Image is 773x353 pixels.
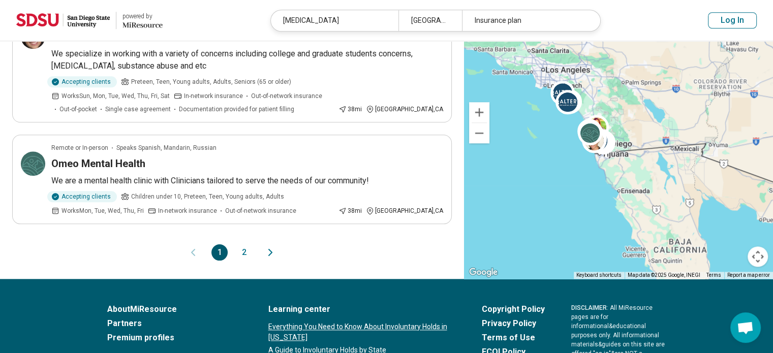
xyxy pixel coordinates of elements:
[462,10,590,31] div: Insurance plan
[467,266,500,279] a: Open this area in Google Maps (opens a new window)
[366,206,443,215] div: [GEOGRAPHIC_DATA] , CA
[576,272,622,279] button: Keyboard shortcuts
[271,10,398,31] div: [MEDICAL_DATA]
[16,8,110,33] img: San Diego State University
[571,304,607,311] span: DISCLAIMER
[131,192,284,201] span: Children under 10, Preteen, Teen, Young adults, Adults
[179,105,294,114] span: Documentation provided for patient filling
[628,272,700,278] span: Map data ©2025 Google, INEGI
[338,105,362,114] div: 38 mi
[116,143,217,152] span: Speaks Spanish, Mandarin, Russian
[51,175,443,187] p: We are a mental health clinic with Clinicians tailored to serve the needs of our community!
[467,266,500,279] img: Google
[107,317,242,330] a: Partners
[105,105,171,114] span: Single case agreement
[107,332,242,344] a: Premium profiles
[469,102,489,122] button: Zoom in
[748,246,768,267] button: Map camera controls
[47,76,117,87] div: Accepting clients
[469,123,489,143] button: Zoom out
[16,8,163,33] a: San Diego State Universitypowered by
[482,317,545,330] a: Privacy Policy
[727,272,770,278] a: Report a map error
[338,206,362,215] div: 38 mi
[158,206,217,215] span: In-network insurance
[61,91,170,101] span: Works Sun, Mon, Tue, Wed, Thu, Fri, Sat
[482,303,545,315] a: Copyright Policy
[708,12,757,28] button: Log In
[187,244,199,261] button: Previous page
[366,105,443,114] div: [GEOGRAPHIC_DATA] , CA
[184,91,243,101] span: In-network insurance
[225,206,296,215] span: Out-of-network insurance
[264,244,276,261] button: Next page
[122,12,163,21] div: powered by
[61,206,144,215] span: Works Mon, Tue, Wed, Thu, Fri
[47,191,117,202] div: Accepting clients
[730,312,761,343] a: Open chat
[706,272,721,278] a: Terms (opens in new tab)
[107,303,242,315] a: AboutMiResource
[211,244,228,261] button: 1
[59,105,97,114] span: Out-of-pocket
[51,156,145,171] h3: Omeo Mental Health
[131,77,291,86] span: Preteen, Teen, Young adults, Adults, Seniors (65 or older)
[51,143,108,152] p: Remote or In-person
[251,91,322,101] span: Out-of-network insurance
[268,322,455,343] a: Everything You Need to Know About Involuntary Holds in [US_STATE]
[236,244,252,261] button: 2
[398,10,462,31] div: [GEOGRAPHIC_DATA], [GEOGRAPHIC_DATA]
[268,303,455,315] a: Learning center
[51,48,443,72] p: We specialize in working with a variety of concerns including college and graduate students conce...
[577,118,601,143] div: 2
[482,332,545,344] a: Terms of Use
